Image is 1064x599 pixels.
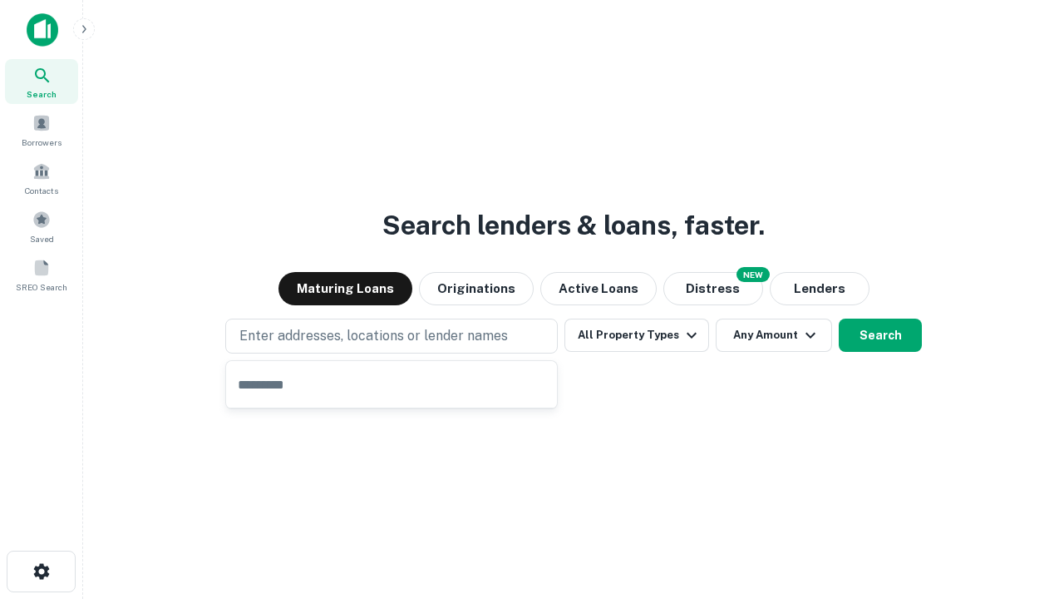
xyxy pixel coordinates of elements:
a: SREO Search [5,252,78,297]
button: All Property Types [564,319,709,352]
p: Enter addresses, locations or lender names [239,326,508,346]
iframe: Chat Widget [981,466,1064,546]
button: Originations [419,272,534,305]
div: NEW [736,267,770,282]
button: Any Amount [716,319,832,352]
a: Saved [5,204,78,249]
span: Saved [30,232,54,245]
a: Borrowers [5,107,78,152]
span: Borrowers [22,136,62,149]
button: Search [839,319,922,352]
span: Contacts [25,184,58,197]
span: SREO Search [16,280,67,294]
button: Enter addresses, locations or lender names [225,319,558,354]
span: Search [27,87,57,101]
a: Search [5,59,78,104]
button: Active Loans [540,272,657,305]
a: Contacts [5,156,78,200]
h3: Search lenders & loans, faster. [382,205,765,245]
button: Maturing Loans [278,272,412,305]
img: capitalize-icon.png [27,13,58,47]
button: Search distressed loans with lien and other non-mortgage details. [663,272,763,305]
button: Lenders [770,272,869,305]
